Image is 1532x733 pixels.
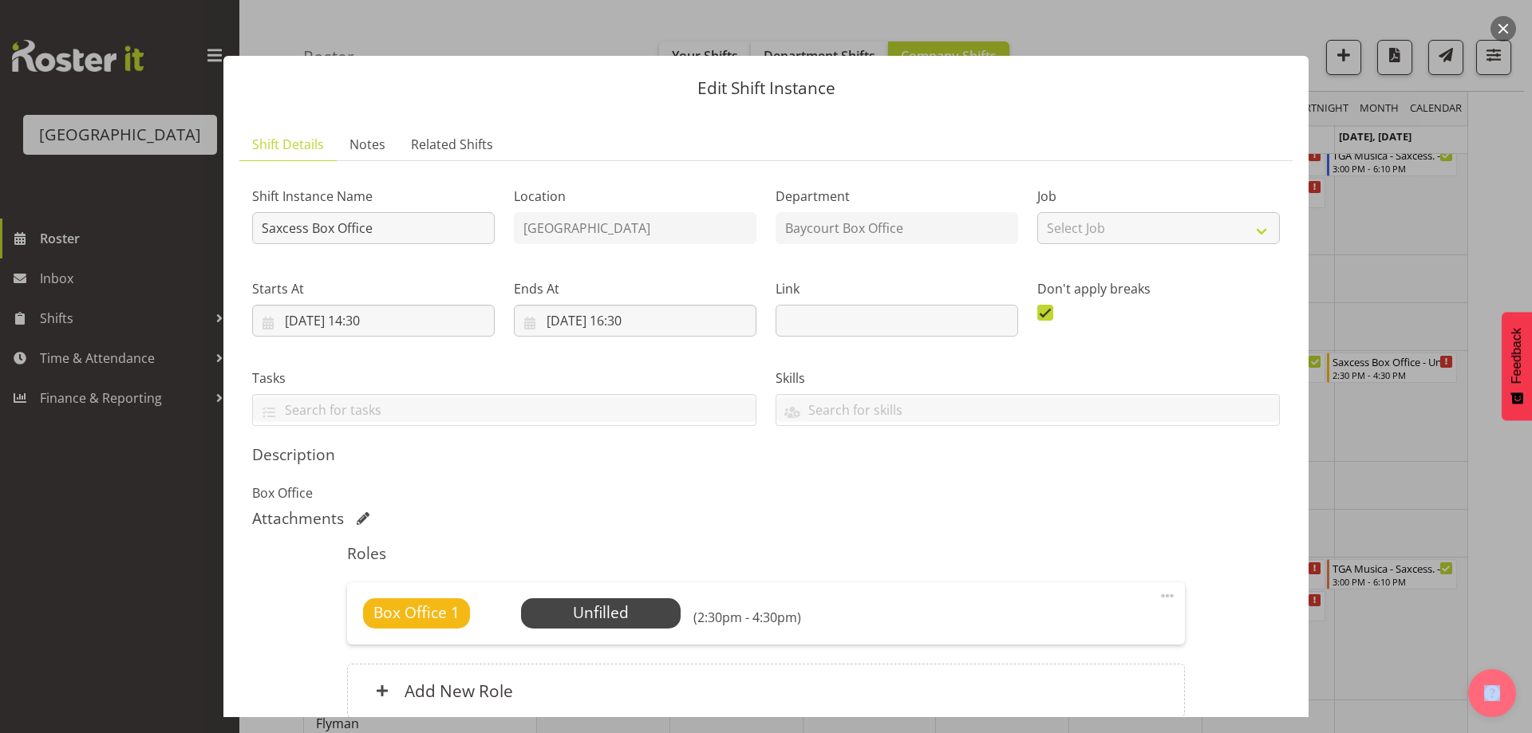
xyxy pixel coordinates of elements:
[1502,312,1532,420] button: Feedback - Show survey
[252,483,1280,502] p: Box Office
[1037,187,1280,206] label: Job
[1037,279,1280,298] label: Don't apply breaks
[347,544,1184,563] h5: Roles
[252,187,495,206] label: Shift Instance Name
[252,509,344,528] h5: Attachments
[373,601,460,625] span: Box Office 1
[239,80,1293,97] p: Edit Shift Instance
[776,187,1018,206] label: Department
[349,135,385,154] span: Notes
[252,368,756,388] label: Tasks
[1510,328,1524,384] span: Feedback
[776,397,1279,422] input: Search for skills
[253,397,756,422] input: Search for tasks
[573,601,629,623] span: Unfilled
[514,187,756,206] label: Location
[252,279,495,298] label: Starts At
[1484,685,1500,701] img: help-xxl-2.png
[252,445,1280,464] h5: Description
[252,135,324,154] span: Shift Details
[411,135,493,154] span: Related Shifts
[405,680,513,701] h6: Add New Role
[252,212,495,244] input: Shift Instance Name
[514,305,756,337] input: Click to select...
[514,279,756,298] label: Ends At
[776,368,1280,388] label: Skills
[252,305,495,337] input: Click to select...
[776,279,1018,298] label: Link
[693,609,801,625] h6: (2:30pm - 4:30pm)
